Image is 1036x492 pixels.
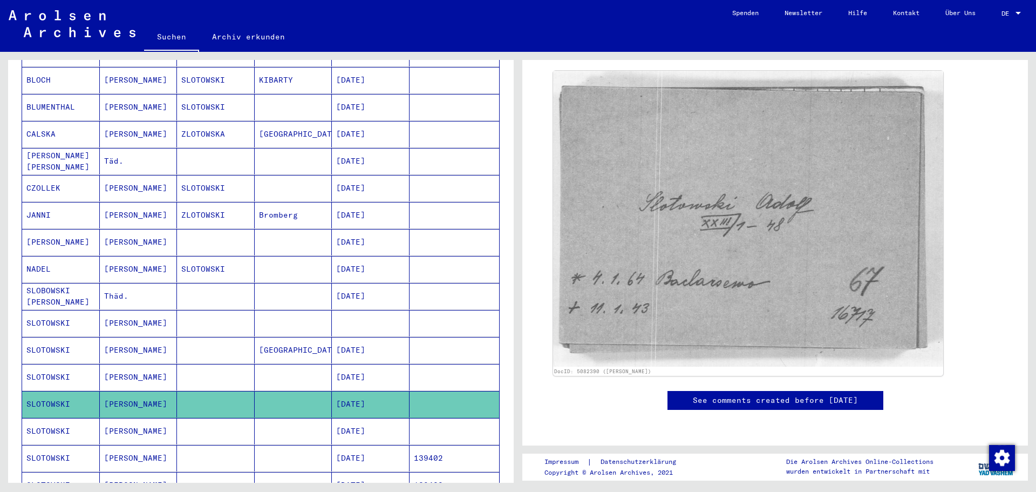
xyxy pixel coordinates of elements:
mat-cell: [GEOGRAPHIC_DATA] [255,121,332,147]
mat-cell: [DATE] [332,175,410,201]
mat-cell: [DATE] [332,229,410,255]
mat-cell: SLOTOWSKI [22,310,100,336]
mat-cell: [PERSON_NAME] [100,337,178,363]
img: Arolsen_neg.svg [9,10,135,37]
mat-cell: KIBARTY [255,67,332,93]
mat-cell: [DATE] [332,418,410,444]
mat-cell: ZLOTOWSKI [177,202,255,228]
a: Suchen [144,24,199,52]
mat-cell: [DATE] [332,445,410,471]
a: Impressum [544,456,587,468]
mat-cell: [PERSON_NAME] [22,229,100,255]
mat-cell: [DATE] [332,148,410,174]
a: DocID: 5082390 ([PERSON_NAME]) [554,368,651,374]
mat-cell: 139402 [410,445,500,471]
mat-cell: Täd. [100,148,178,174]
mat-cell: [PERSON_NAME] [PERSON_NAME] [22,148,100,174]
mat-cell: [PERSON_NAME] [100,391,178,417]
a: See comments created before [DATE] [693,395,858,406]
mat-cell: [PERSON_NAME] [100,364,178,390]
p: Copyright © Arolsen Archives, 2021 [544,468,689,477]
mat-cell: [PERSON_NAME] [100,256,178,282]
mat-cell: Thäd. [100,283,178,309]
mat-cell: [GEOGRAPHIC_DATA] [255,337,332,363]
mat-cell: [DATE] [332,364,410,390]
mat-cell: [PERSON_NAME] [100,94,178,120]
mat-cell: [DATE] [332,67,410,93]
mat-cell: [DATE] [332,94,410,120]
mat-cell: BLOCH [22,67,100,93]
mat-cell: BLUMENTHAL [22,94,100,120]
mat-cell: [PERSON_NAME] [100,67,178,93]
a: Archiv erkunden [199,24,298,50]
mat-cell: [DATE] [332,256,410,282]
a: Datenschutzerklärung [592,456,689,468]
mat-cell: SLOTOWSKI [177,175,255,201]
p: wurden entwickelt in Partnerschaft mit [786,467,933,476]
mat-cell: ZLOTOWSKA [177,121,255,147]
mat-cell: CALSKA [22,121,100,147]
mat-cell: SLOTOWSKI [22,445,100,471]
mat-cell: [DATE] [332,283,410,309]
div: | [544,456,689,468]
mat-cell: [DATE] [332,121,410,147]
span: DE [1001,10,1013,17]
mat-cell: [PERSON_NAME] [100,202,178,228]
img: Zustimmung ändern [989,445,1015,471]
mat-cell: [DATE] [332,202,410,228]
mat-cell: JANNI [22,202,100,228]
mat-cell: [PERSON_NAME] [100,175,178,201]
mat-cell: SLOTOWSKI [22,391,100,417]
mat-cell: [DATE] [332,337,410,363]
mat-cell: [PERSON_NAME] [100,121,178,147]
mat-cell: [PERSON_NAME] [100,310,178,336]
img: yv_logo.png [976,453,1017,480]
mat-cell: SLOBOWSKI [PERSON_NAME] [22,283,100,309]
mat-cell: SLOTOWSKI [177,94,255,120]
mat-cell: SLOTOWSKI [22,364,100,390]
mat-cell: [PERSON_NAME] [100,229,178,255]
mat-cell: Bromberg [255,202,332,228]
mat-cell: SLOTOWSKI [177,256,255,282]
mat-cell: [PERSON_NAME] [100,445,178,471]
mat-cell: SLOTOWSKI [22,418,100,444]
mat-cell: SLOTOWSKI [177,67,255,93]
mat-cell: [PERSON_NAME] [100,418,178,444]
mat-cell: CZOLLEK [22,175,100,201]
p: Die Arolsen Archives Online-Collections [786,457,933,467]
mat-cell: SLOTOWSKI [22,337,100,363]
mat-cell: [DATE] [332,391,410,417]
mat-cell: NADEL [22,256,100,282]
img: 001.jpg [553,71,943,367]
